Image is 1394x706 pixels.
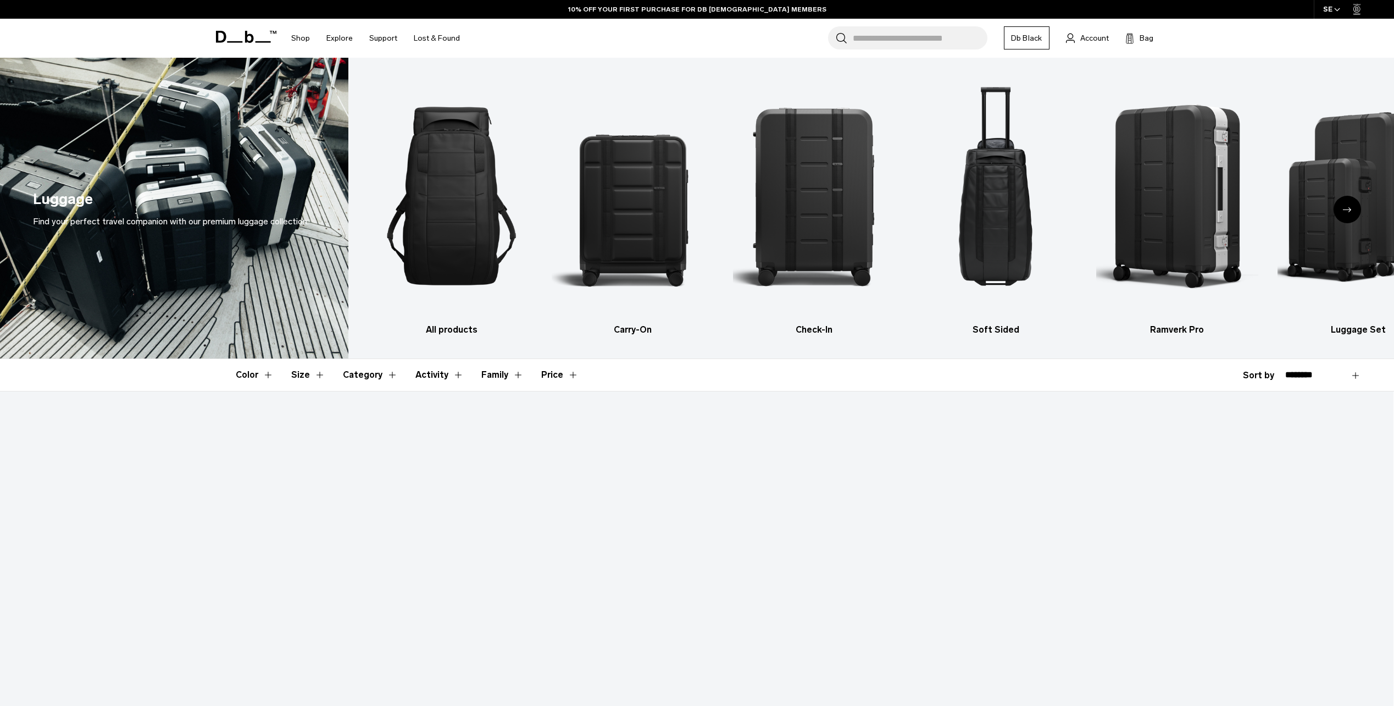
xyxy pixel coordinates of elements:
button: Toggle Filter [343,359,398,391]
li: 1 / 6 [370,74,532,337]
img: Db [914,74,1076,318]
li: 3 / 6 [733,74,895,337]
span: Account [1080,32,1109,44]
h3: Soft Sided [914,323,1076,337]
nav: Main Navigation [283,19,468,58]
li: 2 / 6 [552,74,714,337]
a: Db Soft Sided [914,74,1076,337]
li: 5 / 6 [1096,74,1258,337]
a: Db Ramverk Pro [1096,74,1258,337]
h1: Luggage [33,188,93,211]
button: Toggle Filter [236,359,274,391]
img: Db [733,74,895,318]
button: Toggle Price [541,359,579,391]
button: Bag [1125,31,1153,45]
a: 10% OFF YOUR FIRST PURCHASE FOR DB [DEMOGRAPHIC_DATA] MEMBERS [568,4,826,14]
img: Db [370,74,532,318]
a: Explore [326,19,353,58]
a: Support [369,19,397,58]
a: Db Black [1004,26,1049,49]
a: Db Check-In [733,74,895,337]
a: Db Carry-On [552,74,714,337]
h3: Check-In [733,323,895,337]
button: Toggle Filter [481,359,524,391]
div: Next slide [1334,196,1361,223]
img: Db [552,74,714,318]
a: Shop [291,19,310,58]
h3: All products [370,323,532,337]
img: Db [1096,74,1258,318]
a: Db All products [370,74,532,337]
button: Toggle Filter [291,359,325,391]
a: Account [1066,31,1109,45]
span: Find your perfect travel companion with our premium luggage collection. [33,216,309,227]
h3: Carry-On [552,323,714,337]
button: Toggle Filter [415,359,464,391]
span: Bag [1140,32,1153,44]
li: 4 / 6 [914,74,1076,337]
h3: Ramverk Pro [1096,323,1258,337]
a: Lost & Found [414,19,460,58]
